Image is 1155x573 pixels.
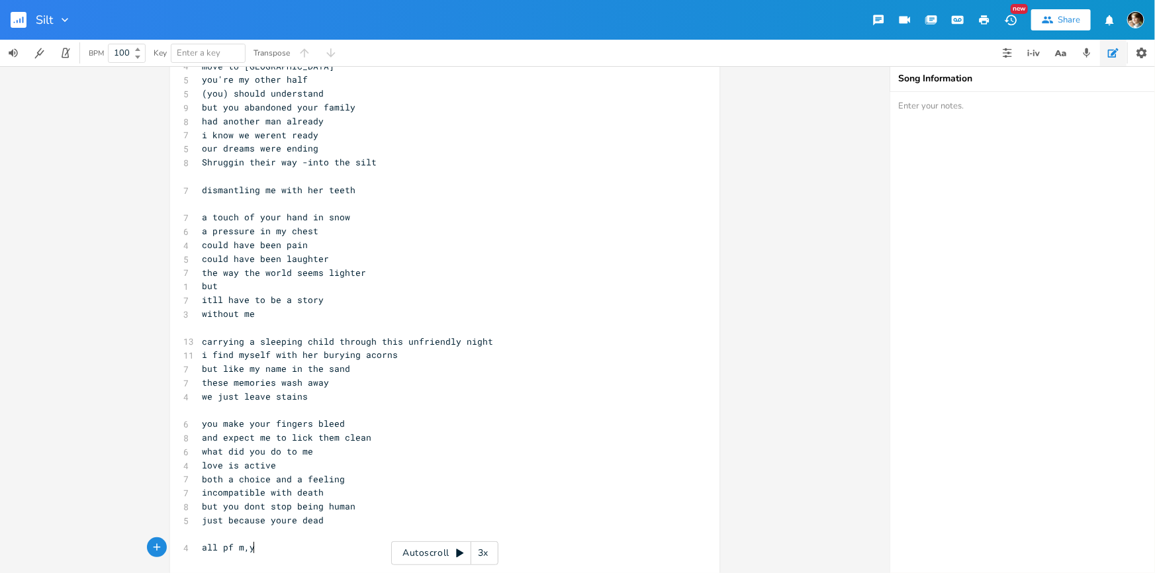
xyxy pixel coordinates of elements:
[202,239,308,251] span: could have been pain
[202,267,366,279] span: the way the world seems lighter
[36,14,53,26] span: Silt
[1031,9,1091,30] button: Share
[202,101,355,113] span: but you abandoned your family
[898,74,1147,83] div: Song Information
[202,280,218,292] span: but
[391,541,498,565] div: Autoscroll
[202,376,329,388] span: these memories wash away
[154,49,167,57] div: Key
[202,514,324,526] span: just because youre dead
[202,500,355,512] span: but you dont stop being human
[202,129,318,141] span: i know we werent ready
[202,486,324,498] span: incompatible with death
[202,87,324,99] span: (you) should understand
[202,211,350,223] span: a touch of your hand in snow
[1058,14,1080,26] div: Share
[202,459,276,471] span: love is active
[202,418,345,429] span: you make your fingers bleed
[202,73,308,85] span: you're my other half
[254,49,290,57] div: Transpose
[202,60,334,72] span: move to [GEOGRAPHIC_DATA]
[202,390,308,402] span: we just leave stains
[202,349,398,361] span: i find myself with her burying acorns
[471,541,495,565] div: 3x
[997,8,1024,32] button: New
[89,50,104,57] div: BPM
[202,225,318,237] span: a pressure in my chest
[202,445,313,457] span: what did you do to me
[202,473,345,485] span: both a choice and a feeling
[202,184,355,196] span: dismantling me with her teeth
[202,142,318,154] span: our dreams were ending
[202,294,324,306] span: itll have to be a story
[202,253,329,265] span: could have been laughter
[202,431,371,443] span: and expect me to lick them clean
[1011,4,1028,14] div: New
[202,308,255,320] span: without me
[1127,11,1144,28] img: Robert Wise
[202,363,350,375] span: but like my name in the sand
[202,335,493,347] span: carrying a sleeping child through this unfriendly night
[177,47,220,59] span: Enter a key
[202,115,324,127] span: had another man already
[202,156,377,168] span: Shruggin their way -into the silt
[202,541,255,553] span: all pf m,y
